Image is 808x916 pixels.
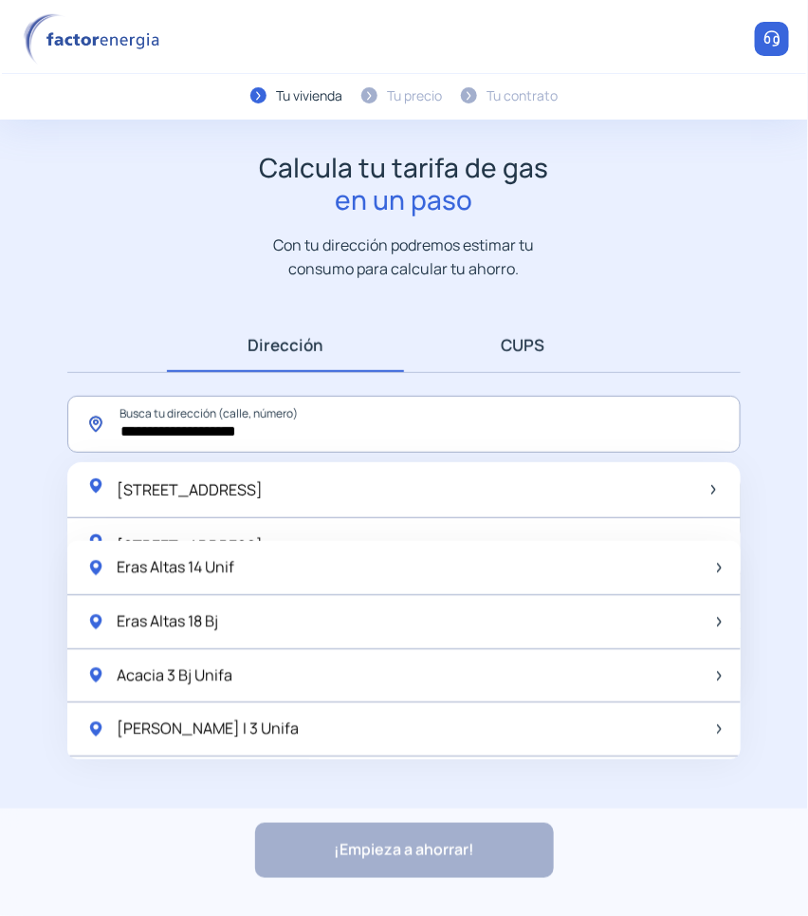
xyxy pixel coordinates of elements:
[487,85,558,106] div: Tu contrato
[276,85,342,106] div: Tu vivienda
[86,533,105,551] img: location-pin-green.svg
[117,555,234,580] span: Eras Altas 14 Unif
[260,152,549,215] h1: Calcula tu tarifa de gas
[86,558,105,577] img: location-pin-green.svg
[404,318,641,372] a: CUPS
[717,724,722,734] img: arrow-next-item.svg
[117,664,232,688] span: Acacia 3 Bj Unifa
[260,184,549,216] span: en un paso
[717,617,722,626] img: arrow-next-item.svg
[717,671,722,681] img: arrow-next-item.svg
[167,318,404,372] a: Dirección
[255,234,554,280] p: Con tu dirección podremos estimar tu consumo para calcular tu ahorro.
[86,720,105,738] img: location-pin-green.svg
[711,485,716,495] img: arrow-next-item.svg
[387,85,442,106] div: Tu precio
[117,535,263,556] span: [STREET_ADDRESS]
[117,609,218,634] span: Eras Altas 18 Bj
[717,563,722,572] img: arrow-next-item.svg
[762,29,781,48] img: llamar
[86,665,105,684] img: location-pin-green.svg
[86,612,105,631] img: location-pin-green.svg
[86,477,105,495] img: location-pin-green.svg
[19,13,171,65] img: logo factor
[117,479,263,500] span: [STREET_ADDRESS]
[117,717,299,741] span: [PERSON_NAME] I 3 Unifa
